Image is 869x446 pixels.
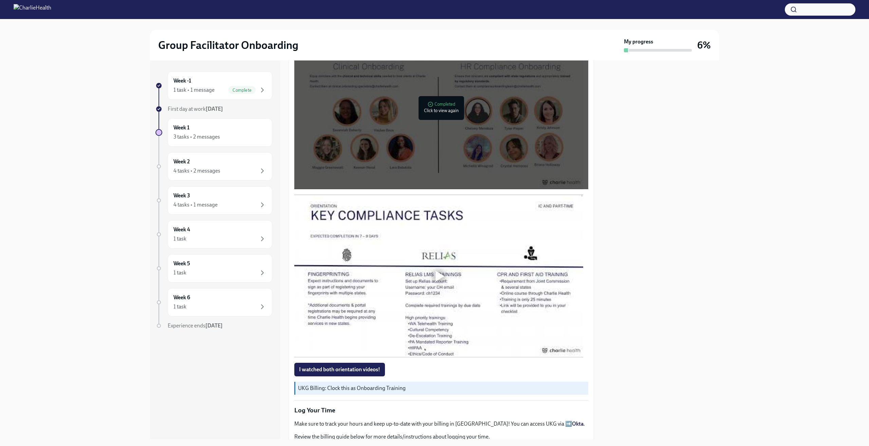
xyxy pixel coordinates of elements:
div: 1 task • 1 message [173,86,215,94]
h6: Week 3 [173,192,190,199]
strong: My progress [624,38,653,46]
div: 3 tasks • 2 messages [173,133,220,141]
span: Experience ends [168,322,223,329]
a: Week 61 task [155,288,272,317]
span: Complete [228,88,256,93]
h6: Week 5 [173,260,190,267]
a: First day at work[DATE] [155,105,272,113]
div: 1 task [173,235,186,243]
img: CharlieHealth [14,4,51,15]
h6: Week 1 [173,124,189,131]
p: UKG Billing: Clock this as Onboarding Training [298,385,586,392]
p: Make sure to track your hours and keep up-to-date with your billing in [GEOGRAPHIC_DATA]! You can... [294,420,588,428]
strong: [DATE] [205,322,223,329]
span: I watched both orientation videos! [299,366,380,373]
h6: Week 6 [173,294,190,301]
div: 1 task [173,303,186,310]
span: First day at work [168,106,223,112]
a: Week 13 tasks • 2 messages [155,118,272,147]
h2: Group Facilitator Onboarding [158,38,298,52]
a: Week 34 tasks • 1 message [155,186,272,215]
a: Week 51 task [155,254,272,283]
h6: Week 2 [173,158,190,165]
a: Week 24 tasks • 2 messages [155,152,272,181]
h6: Week -1 [173,77,191,85]
strong: [DATE] [206,106,223,112]
h6: Week 4 [173,226,190,233]
button: I watched both orientation videos! [294,363,385,376]
a: Week -11 task • 1 messageComplete [155,71,272,100]
div: 4 tasks • 2 messages [173,167,220,175]
div: 1 task [173,269,186,276]
div: 4 tasks • 1 message [173,201,218,209]
p: Review the billing guide below for more details/instructions about logging your time. [294,433,588,441]
h3: 6% [697,39,711,51]
p: Log Your Time [294,406,588,415]
a: Okta [572,421,584,427]
a: Week 41 task [155,220,272,249]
